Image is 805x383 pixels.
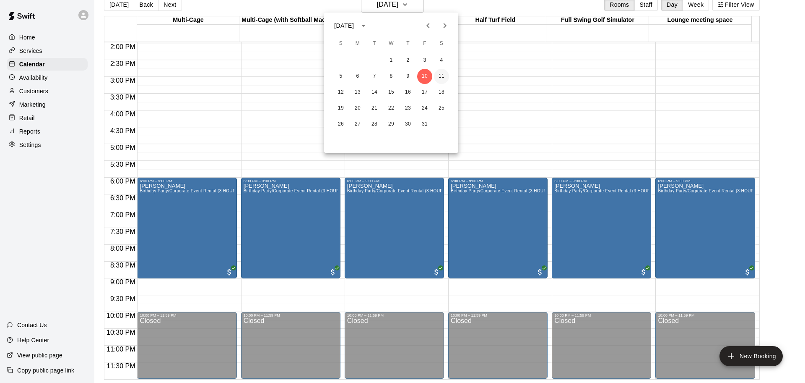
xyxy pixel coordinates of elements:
[350,35,365,52] span: Monday
[400,117,415,132] button: 30
[400,53,415,68] button: 2
[417,101,432,116] button: 24
[420,17,436,34] button: Previous month
[400,35,415,52] span: Thursday
[334,21,354,30] div: [DATE]
[400,69,415,84] button: 9
[350,85,365,100] button: 13
[350,101,365,116] button: 20
[436,17,453,34] button: Next month
[417,53,432,68] button: 3
[417,85,432,100] button: 17
[417,69,432,84] button: 10
[367,85,382,100] button: 14
[434,35,449,52] span: Saturday
[400,101,415,116] button: 23
[333,117,348,132] button: 26
[384,35,399,52] span: Wednesday
[367,101,382,116] button: 21
[400,85,415,100] button: 16
[384,69,399,84] button: 8
[417,117,432,132] button: 31
[333,69,348,84] button: 5
[384,53,399,68] button: 1
[356,18,371,33] button: calendar view is open, switch to year view
[333,85,348,100] button: 12
[417,35,432,52] span: Friday
[434,53,449,68] button: 4
[434,101,449,116] button: 25
[434,69,449,84] button: 11
[350,117,365,132] button: 27
[384,101,399,116] button: 22
[333,101,348,116] button: 19
[367,69,382,84] button: 7
[434,85,449,100] button: 18
[367,117,382,132] button: 28
[333,35,348,52] span: Sunday
[384,85,399,100] button: 15
[367,35,382,52] span: Tuesday
[384,117,399,132] button: 29
[350,69,365,84] button: 6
